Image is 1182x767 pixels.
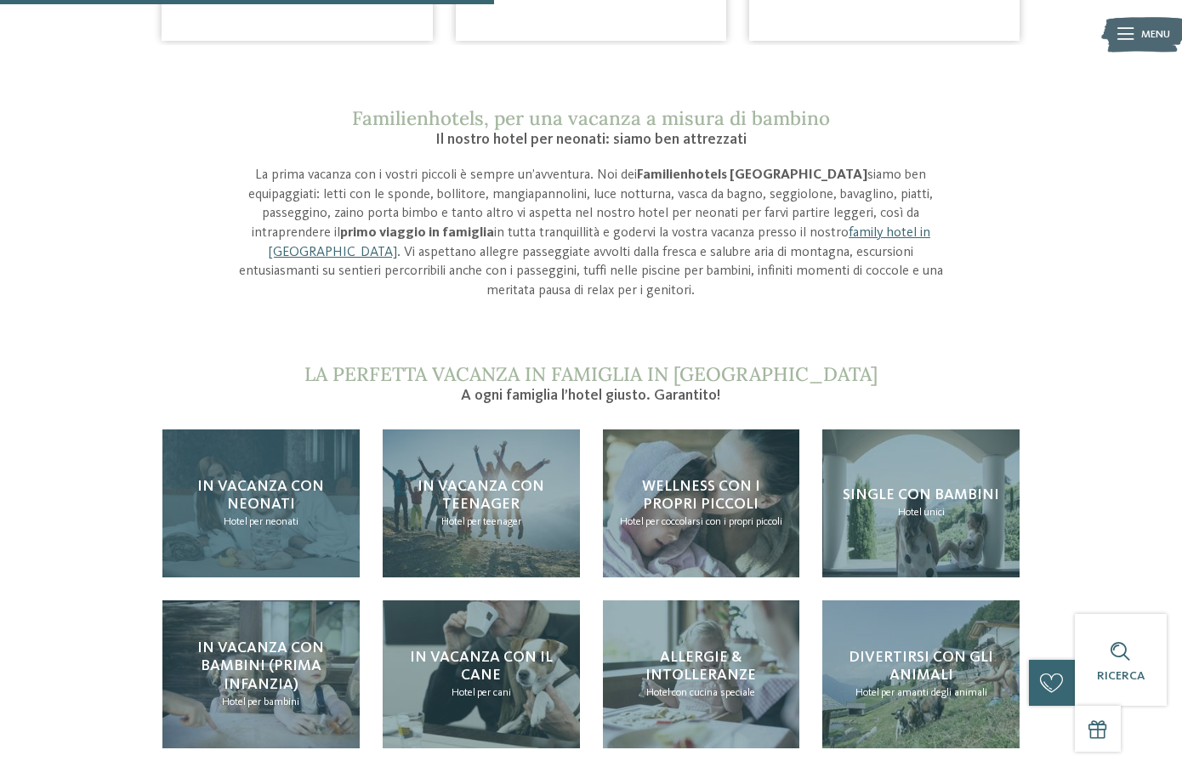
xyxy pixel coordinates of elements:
[477,687,511,698] span: per cani
[197,479,324,513] span: In vacanza con neonati
[637,168,867,182] strong: Familienhotels [GEOGRAPHIC_DATA]
[603,429,800,577] a: Hotel per neonati in Alto Adige per una vacanza di relax Wellness con i propri piccoli Hotel per ...
[197,640,324,692] span: In vacanza con bambini (prima infanzia)
[822,429,1020,577] a: Hotel per neonati in Alto Adige per una vacanza di relax Single con bambini Hotel unici
[645,650,756,684] span: Allergie & intolleranze
[162,429,360,577] a: Hotel per neonati in Alto Adige per una vacanza di relax In vacanza con neonati Hotel per neonati
[642,479,760,513] span: Wellness con i propri piccoli
[268,226,930,259] a: family hotel in [GEOGRAPHIC_DATA]
[304,361,878,386] span: La perfetta vacanza in famiglia in [GEOGRAPHIC_DATA]
[898,507,922,518] span: Hotel
[249,516,298,527] span: per neonati
[849,650,993,684] span: Divertirsi con gli animali
[881,687,987,698] span: per amanti degli animali
[822,600,1020,748] a: Hotel per neonati in Alto Adige per una vacanza di relax Divertirsi con gli animali Hotel per ama...
[1097,670,1145,682] span: Ricerca
[620,516,644,527] span: Hotel
[467,516,521,527] span: per teenager
[461,388,720,403] span: A ogni famiglia l’hotel giusto. Garantito!
[441,516,465,527] span: Hotel
[383,600,580,748] a: Hotel per neonati in Alto Adige per una vacanza di relax In vacanza con il cane Hotel per cani
[843,487,999,503] span: Single con bambini
[855,687,879,698] span: Hotel
[410,650,553,684] span: In vacanza con il cane
[224,516,247,527] span: Hotel
[222,696,246,707] span: Hotel
[672,687,755,698] span: con cucina speciale
[435,132,747,147] span: Il nostro hotel per neonati: siamo ben attrezzati
[418,479,544,513] span: In vacanza con teenager
[646,687,670,698] span: Hotel
[452,687,475,698] span: Hotel
[340,226,494,240] strong: primo viaggio in famiglia
[383,429,580,577] a: Hotel per neonati in Alto Adige per una vacanza di relax In vacanza con teenager Hotel per teenager
[603,600,800,748] a: Hotel per neonati in Alto Adige per una vacanza di relax Allergie & intolleranze Hotel con cucina...
[923,507,945,518] span: unici
[247,696,299,707] span: per bambini
[352,105,830,130] span: Familienhotels, per una vacanza a misura di bambino
[645,516,782,527] span: per coccolarsi con i propri piccoli
[162,600,360,748] a: Hotel per neonati in Alto Adige per una vacanza di relax In vacanza con bambini (prima infanzia) ...
[227,166,955,301] p: La prima vacanza con i vostri piccoli è sempre un’avventura. Noi dei siamo ben equipaggiati: lett...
